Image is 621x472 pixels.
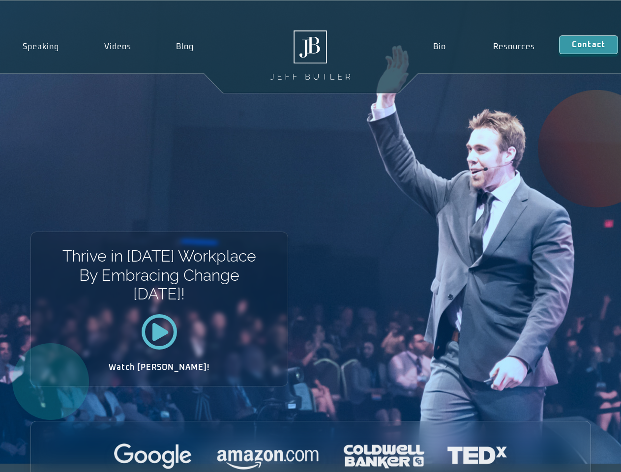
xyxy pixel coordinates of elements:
a: Bio [409,35,470,58]
h2: Watch [PERSON_NAME]! [65,363,253,371]
span: Contact [572,41,605,49]
a: Resources [470,35,559,58]
nav: Menu [409,35,559,58]
h1: Thrive in [DATE] Workplace By Embracing Change [DATE]! [61,247,257,303]
a: Videos [82,35,154,58]
a: Blog [153,35,216,58]
a: Contact [559,35,618,54]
